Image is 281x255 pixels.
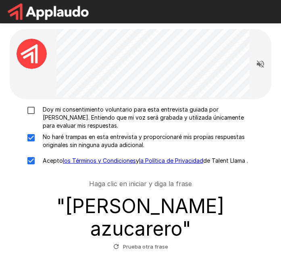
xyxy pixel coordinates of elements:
a: la Política de Privacidad [139,157,203,164]
button: Leer las preguntas en voz alta [252,56,269,72]
font: Haga clic en iniciar y diga la frase [89,180,192,188]
img: applaudo_avatar.png [17,39,47,69]
font: " [182,217,191,240]
font: Acepto [43,157,63,164]
font: de Talent Llama . [203,157,248,164]
font: " [56,194,65,218]
font: [PERSON_NAME] azucarero [65,194,225,240]
a: los Términos y Condiciones [63,157,136,164]
font: y [136,157,139,164]
font: Doy mi consentimiento voluntario para esta entrevista guiada por [PERSON_NAME]. Entiendo que mi v... [43,106,244,129]
font: No haré trampas en esta entrevista y proporcionaré mis propias respuestas originales sin ninguna ... [43,133,245,148]
button: Prueba otra frase [111,240,170,253]
font: Prueba otra frase [123,243,168,250]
